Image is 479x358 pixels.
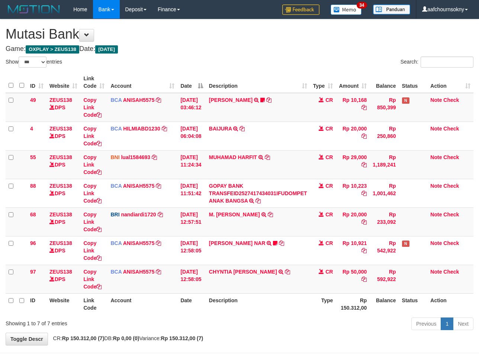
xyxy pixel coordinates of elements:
[361,248,367,254] a: Copy Rp 10,921 to clipboard
[370,293,399,315] th: Balance
[370,265,399,293] td: Rp 592,922
[83,269,102,290] a: Copy Link Code
[6,57,62,68] label: Show entries
[121,154,150,160] a: lual1584693
[6,4,62,15] img: MOTION_logo.png
[49,335,203,341] span: CR: DB: Variance:
[113,335,139,341] strong: Rp 0,00 (0)
[411,317,441,330] a: Previous
[206,72,310,93] th: Description: activate to sort column ascending
[83,212,102,232] a: Copy Link Code
[370,236,399,265] td: Rp 542,922
[49,154,72,160] a: ZEUS138
[336,72,370,93] th: Amount: activate to sort column ascending
[209,269,277,275] a: CHYNTIA [PERSON_NAME]
[49,183,72,189] a: ZEUS138
[49,240,72,246] a: ZEUS138
[430,154,442,160] a: Note
[209,212,260,217] a: M. [PERSON_NAME]
[123,240,155,246] a: ANISAH5575
[177,72,206,93] th: Date: activate to sort column descending
[325,126,333,132] span: CR
[110,269,122,275] span: BCA
[266,97,271,103] a: Copy INA PAUJANAH to clipboard
[443,269,459,275] a: Check
[357,2,367,9] span: 34
[285,269,290,275] a: Copy CHYNTIA INDRA DEWI to clipboard
[83,154,102,175] a: Copy Link Code
[46,150,80,179] td: DPS
[401,57,473,68] label: Search:
[331,4,362,15] img: Button%20Memo.svg
[177,236,206,265] td: [DATE] 12:58:05
[209,240,266,246] a: [PERSON_NAME] NAR
[430,126,442,132] a: Note
[46,265,80,293] td: DPS
[209,126,232,132] a: BAIJURA
[80,72,107,93] th: Link Code: activate to sort column ascending
[30,269,36,275] span: 97
[239,126,245,132] a: Copy BAIJURA to clipboard
[336,150,370,179] td: Rp 29,000
[361,190,367,196] a: Copy Rp 10,223 to clipboard
[30,240,36,246] span: 96
[370,122,399,150] td: Rp 250,860
[161,335,203,341] strong: Rp 150.312,00 (7)
[430,97,442,103] a: Note
[83,240,102,261] a: Copy Link Code
[6,27,473,42] h1: Mutasi Bank
[110,126,122,132] span: BCA
[206,293,310,315] th: Description
[80,293,107,315] th: Link Code
[427,293,473,315] th: Action
[30,212,36,217] span: 68
[27,72,46,93] th: ID: activate to sort column ascending
[361,219,367,225] a: Copy Rp 20,000 to clipboard
[62,335,105,341] strong: Rp 150.312,00 (7)
[430,269,442,275] a: Note
[255,198,261,204] a: Copy GOPAY BANK TRANSFEID2527417434031IFUDOMPET ANAK BANGSA to clipboard
[123,126,160,132] a: HILMIABD1230
[177,179,206,207] td: [DATE] 11:51:42
[427,72,473,93] th: Action: activate to sort column ascending
[443,183,459,189] a: Check
[370,150,399,179] td: Rp 1,189,241
[110,212,119,217] span: BRI
[121,212,156,217] a: nandiardi1720
[107,72,177,93] th: Account: activate to sort column ascending
[123,97,155,103] a: ANISAH5575
[402,97,409,104] span: Has Note
[156,183,161,189] a: Copy ANISAH5575 to clipboard
[46,93,80,122] td: DPS
[430,240,442,246] a: Note
[443,212,459,217] a: Check
[443,97,459,103] a: Check
[325,183,333,189] span: CR
[46,179,80,207] td: DPS
[361,276,367,282] a: Copy Rp 50,000 to clipboard
[158,212,163,217] a: Copy nandiardi1720 to clipboard
[336,179,370,207] td: Rp 10,223
[46,122,80,150] td: DPS
[370,72,399,93] th: Balance
[361,133,367,139] a: Copy Rp 20,000 to clipboard
[30,154,36,160] span: 55
[336,293,370,315] th: Rp 150.312,00
[46,236,80,265] td: DPS
[370,179,399,207] td: Rp 1,001,462
[30,183,36,189] span: 88
[361,162,367,168] a: Copy Rp 29,000 to clipboard
[110,154,119,160] span: BNI
[443,154,459,160] a: Check
[399,293,428,315] th: Status
[453,317,473,330] a: Next
[49,126,72,132] a: ZEUS138
[46,293,80,315] th: Website
[83,183,102,204] a: Copy Link Code
[325,240,333,246] span: CR
[325,154,333,160] span: CR
[123,183,155,189] a: ANISAH5575
[177,150,206,179] td: [DATE] 11:24:34
[310,293,336,315] th: Type
[107,293,177,315] th: Account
